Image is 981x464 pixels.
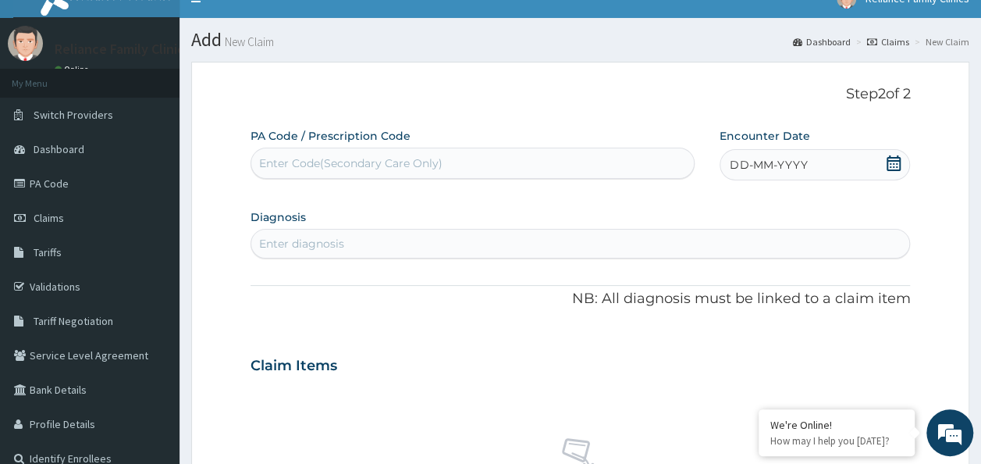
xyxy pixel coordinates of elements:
span: Tariff Negotiation [34,314,113,328]
small: New Claim [222,36,274,48]
p: Reliance Family Clinics [55,42,190,56]
p: NB: All diagnosis must be linked to a claim item [251,289,911,309]
div: We're Online! [770,418,903,432]
div: Enter diagnosis [259,236,344,252]
textarea: Type your message and hit 'Enter' [8,303,297,358]
div: Chat with us now [81,87,262,108]
label: Diagnosis [251,209,306,225]
img: User Image [8,26,43,61]
img: d_794563401_company_1708531726252_794563401 [29,78,63,117]
p: How may I help you today? [770,434,903,448]
li: New Claim [911,35,969,48]
div: Enter Code(Secondary Care Only) [259,155,443,171]
h3: Claim Items [251,358,337,375]
div: Minimize live chat window [256,8,293,45]
a: Claims [867,35,909,48]
a: Dashboard [793,35,851,48]
span: Claims [34,211,64,225]
span: We're online! [91,135,215,293]
a: Online [55,64,92,75]
label: PA Code / Prescription Code [251,128,411,144]
label: Encounter Date [720,128,809,144]
span: Switch Providers [34,108,113,122]
span: Dashboard [34,142,84,156]
span: DD-MM-YYYY [730,157,807,173]
h1: Add [191,30,969,50]
span: Tariffs [34,245,62,259]
p: Step 2 of 2 [251,86,911,103]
